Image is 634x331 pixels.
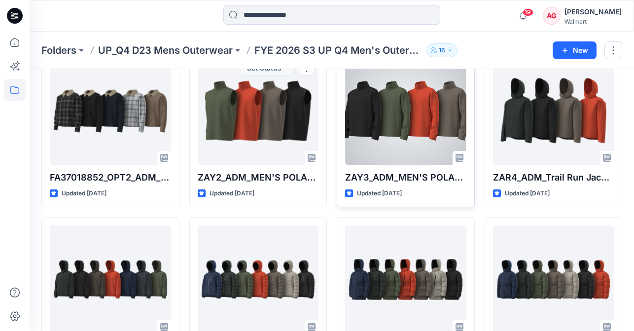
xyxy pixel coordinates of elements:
p: Updated [DATE] [62,188,106,199]
p: ZAY3_ADM_MEN'S POLAR FLEECE JACKET [345,171,466,184]
p: Updated [DATE] [357,188,402,199]
p: FYE 2026 S3 UP Q4 Men's Outerwear [254,43,423,57]
button: 16 [426,43,458,57]
div: Walmart [564,18,622,25]
a: ZAR4_ADM_Trail Run Jacket [493,56,614,165]
p: Updated [DATE] [505,188,550,199]
div: AG [543,7,561,25]
a: ZAY2_ADM_MEN'S POLAR FLEECE VEST [198,56,319,165]
span: 19 [523,8,533,16]
p: ZAY2_ADM_MEN'S POLAR FLEECE VEST [198,171,319,184]
div: [PERSON_NAME] [564,6,622,18]
a: FA37018852_OPT2_ADM_MEN'S WOOL SHAKET [50,56,171,165]
p: ZAR4_ADM_Trail Run Jacket [493,171,614,184]
a: ZAY3_ADM_MEN'S POLAR FLEECE JACKET [345,56,466,165]
p: 16 [439,45,445,56]
button: New [553,41,597,59]
a: UP_Q4 D23 Mens Outerwear [98,43,233,57]
p: FA37018852_OPT2_ADM_MEN'S WOOL SHAKET [50,171,171,184]
p: Updated [DATE] [210,188,254,199]
a: Folders [41,43,76,57]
